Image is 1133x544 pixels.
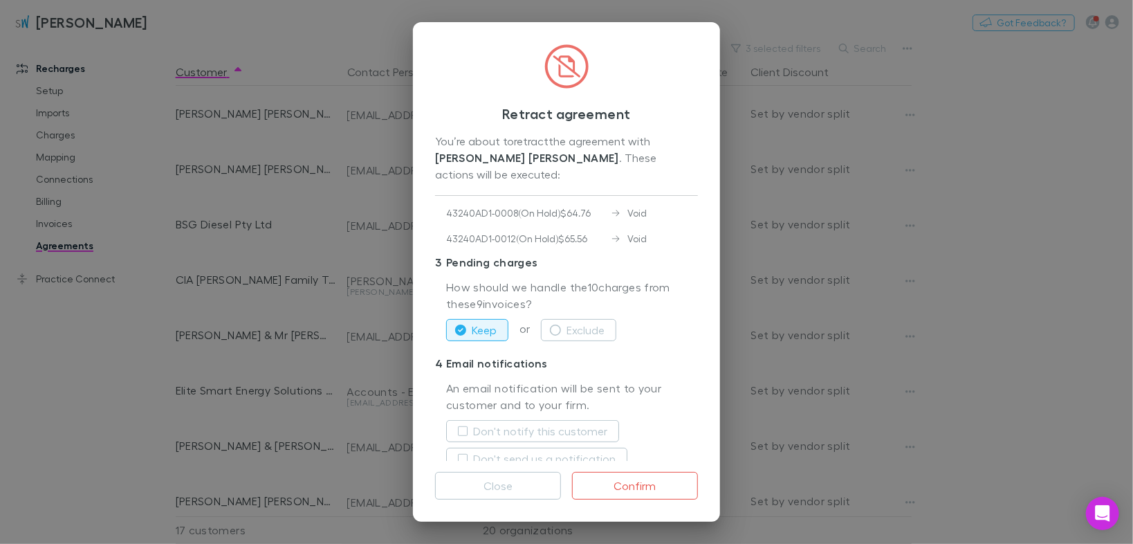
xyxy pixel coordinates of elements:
div: 43240AD1-0012 ( On Hold ) $65.56 [446,231,612,246]
div: Void [612,206,647,220]
div: 43240AD1-0008 ( On Hold ) $64.76 [446,206,612,220]
p: How should we handle the 10 charges from these 9 invoices? [446,279,698,314]
label: Don't notify this customer [473,423,607,439]
div: You’re about to retract the agreement with . These actions will be executed: [435,133,698,184]
div: 3 [435,254,446,271]
button: Don't send us a notification [446,448,627,470]
p: Pending charges [435,251,698,273]
button: Don't notify this customer [446,420,619,442]
p: An email notification will be sent to your customer and to your firm. [446,380,698,415]
button: Confirm [572,472,698,500]
span: or [508,322,541,335]
p: Email notifications [435,352,698,374]
div: Open Intercom Messenger [1086,497,1119,530]
strong: [PERSON_NAME] [PERSON_NAME] [435,151,619,165]
label: Don't send us a notification [473,451,616,467]
div: Void [612,231,647,246]
button: Exclude [541,319,616,341]
h3: Retract agreement [435,105,698,122]
img: svg%3e [544,44,589,89]
button: Keep [446,319,508,341]
div: 4 [435,355,446,372]
button: Close [435,472,561,500]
